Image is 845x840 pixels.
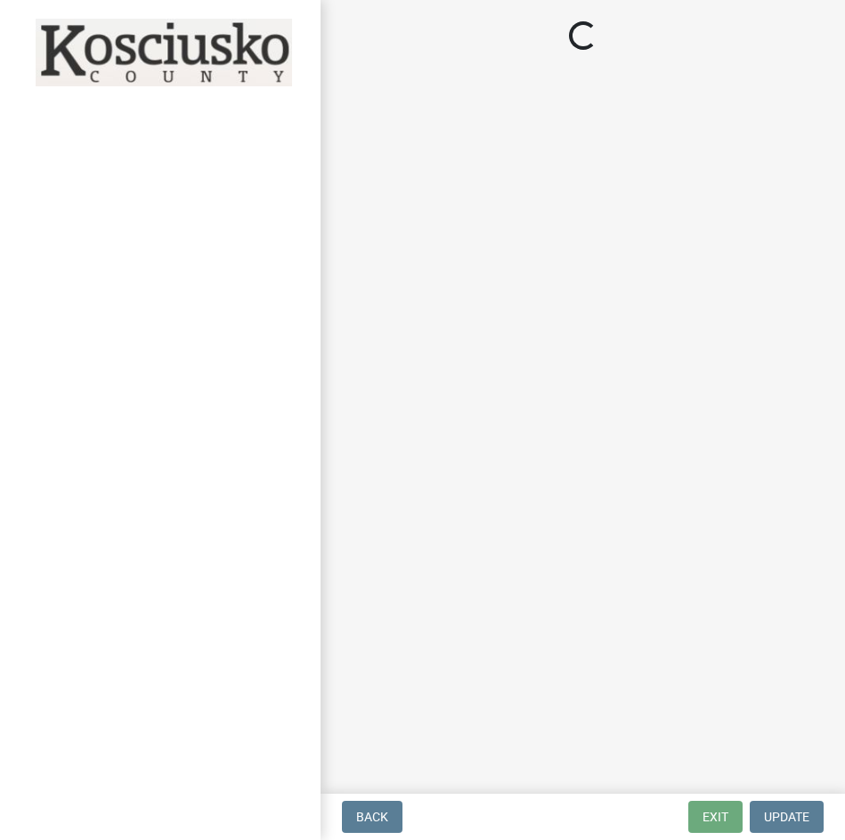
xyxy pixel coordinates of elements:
[36,19,292,86] img: Kosciusko County, Indiana
[356,810,388,824] span: Back
[750,801,824,833] button: Update
[764,810,809,824] span: Update
[688,801,743,833] button: Exit
[342,801,402,833] button: Back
